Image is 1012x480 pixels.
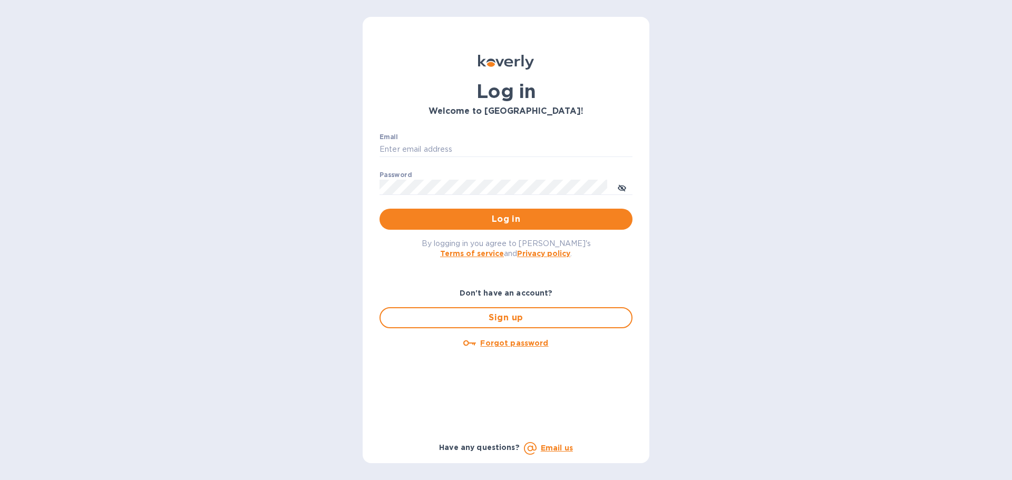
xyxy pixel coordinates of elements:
[517,249,570,258] a: Privacy policy
[460,289,553,297] b: Don't have an account?
[379,134,398,140] label: Email
[379,142,632,158] input: Enter email address
[541,444,573,452] a: Email us
[379,209,632,230] button: Log in
[379,172,412,178] label: Password
[440,249,504,258] a: Terms of service
[389,311,623,324] span: Sign up
[379,80,632,102] h1: Log in
[379,106,632,116] h3: Welcome to [GEOGRAPHIC_DATA]!
[611,177,632,198] button: toggle password visibility
[422,239,591,258] span: By logging in you agree to [PERSON_NAME]'s and .
[439,443,520,452] b: Have any questions?
[480,339,548,347] u: Forgot password
[388,213,624,226] span: Log in
[379,307,632,328] button: Sign up
[478,55,534,70] img: Koverly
